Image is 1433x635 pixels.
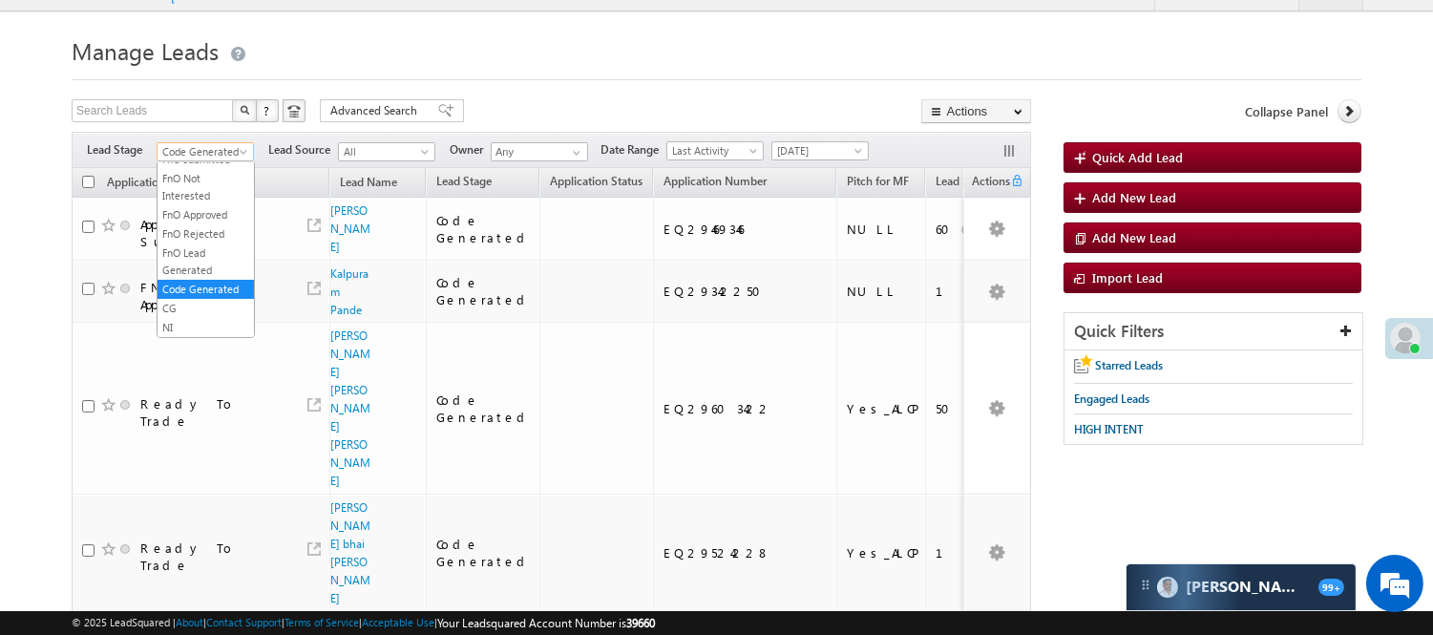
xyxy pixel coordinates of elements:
div: Code Generated [436,212,532,246]
a: Contact Support [206,616,282,628]
div: EQ29524228 [664,544,828,561]
img: carter-drag [1138,578,1153,593]
span: Code Generated [158,143,248,160]
ul: Code Generated [157,162,255,338]
span: Collapse Panel [1245,103,1328,120]
span: Date Range [601,141,666,159]
input: Type to Search [491,142,588,161]
a: [PERSON_NAME] bhai [PERSON_NAME] [330,500,370,605]
div: Ready To Trade [140,395,284,430]
div: Code Generated [436,274,532,308]
div: Chat with us now [99,100,321,125]
span: Manage Leads [72,35,219,66]
div: 50 [936,400,1006,417]
a: [DATE] [771,141,869,160]
span: 39660 [626,616,655,630]
a: Kalpuram Pande [330,266,369,317]
em: Start Chat [260,495,347,520]
span: Actions [964,171,1010,196]
span: All [339,143,430,160]
button: ? [256,99,279,122]
a: Application Status New (sorted ascending) [97,171,253,196]
a: [PERSON_NAME] [PERSON_NAME] [PERSON_NAME] [330,328,370,488]
a: FnO Not Interested [158,170,254,204]
span: Application Status New [107,175,225,189]
span: Application Status [550,174,643,188]
div: EQ29603422 [664,400,828,417]
div: Ready To Trade [140,540,284,574]
a: All [338,142,435,161]
span: Application Number [664,174,767,188]
a: Application Number [654,171,776,196]
div: NULL [847,221,917,238]
a: Show All Items [562,143,586,162]
div: Quick Filters [1064,313,1362,350]
div: FNO EMOD Approved [140,279,284,313]
span: Lead Source [268,141,338,159]
span: Engaged Leads [1074,392,1149,406]
div: Application Submitted [140,216,284,250]
a: Terms of Service [284,616,359,628]
div: Yes_ALCP [847,400,917,417]
a: Lead Name [330,172,407,197]
span: Owner [450,141,491,159]
a: FnO Approved [158,206,254,223]
span: © 2025 LeadSquared | | | | | [72,614,655,632]
span: ? [263,102,272,118]
span: Advanced Search [330,102,423,119]
a: Acceptable Use [362,616,434,628]
textarea: Type your message and hit 'Enter' [25,177,348,479]
div: carter-dragCarter[PERSON_NAME]99+ [1126,563,1357,611]
span: Pitch for MF [847,174,909,188]
div: Minimize live chat window [313,10,359,55]
img: Search [240,105,249,115]
a: FnO Rejected [158,225,254,243]
span: Add New Lead [1092,229,1176,245]
a: [PERSON_NAME] [330,203,370,254]
a: FnO Lead Generated [158,244,254,279]
a: Last Activity [666,141,764,160]
a: NI [158,319,254,336]
span: Lead Stage [87,141,157,159]
div: EQ29469346 [664,221,828,238]
a: Pitch for MF [837,171,918,196]
span: Starred Leads [1095,358,1163,372]
a: CG [158,300,254,317]
a: Lead Stage [427,171,501,196]
img: d_60004797649_company_0_60004797649 [32,100,80,125]
input: Check all records [82,176,95,188]
a: Lead Score [926,171,1001,196]
a: About [176,616,203,628]
button: Actions [921,99,1031,123]
div: 150 [936,283,1006,300]
a: Application Status [540,171,652,196]
span: Your Leadsquared Account Number is [437,616,655,630]
span: Lead Score [936,174,991,188]
span: Lead Stage [436,174,492,188]
div: Yes_ALCP [847,544,917,561]
div: Code Generated [436,536,532,570]
span: Import Lead [1092,269,1163,286]
span: Last Activity [667,142,758,159]
div: EQ29342250 [664,283,828,300]
a: Code Generated [158,281,254,298]
span: Quick Add Lead [1092,149,1183,165]
span: [DATE] [772,142,863,159]
span: Add New Lead [1092,189,1176,205]
div: 150 [936,544,1006,561]
span: HIGH INTENT [1074,422,1144,436]
div: NULL [847,283,917,300]
span: 99+ [1318,579,1344,596]
div: Code Generated [436,392,532,426]
a: Code Generated [157,142,254,161]
div: 600 [936,221,1006,238]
